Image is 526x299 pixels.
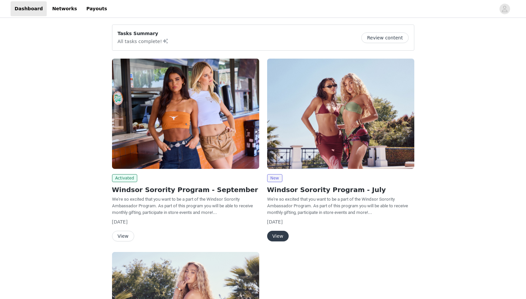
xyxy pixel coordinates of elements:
[501,4,508,14] div: avatar
[112,231,134,241] button: View
[112,219,128,224] span: [DATE]
[118,37,169,45] p: All tasks complete!
[267,185,414,195] h2: Windsor Sorority Program - July
[267,174,282,182] span: New
[112,174,138,182] span: Activated
[48,1,81,16] a: Networks
[267,59,414,169] img: Windsor
[82,1,111,16] a: Payouts
[112,59,259,169] img: Windsor
[112,197,253,215] span: We're so excited that you want to be a part of the Windsor Sorority Ambassador Program. As part o...
[112,234,134,239] a: View
[11,1,47,16] a: Dashboard
[267,231,289,241] button: View
[112,185,259,195] h2: Windsor Sorority Program - September
[361,32,408,43] button: Review content
[118,30,169,37] p: Tasks Summary
[267,219,283,224] span: [DATE]
[267,234,289,239] a: View
[267,197,408,215] span: We're so excited that you want to be a part of the Windsor Sorority Ambassador Program. As part o...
